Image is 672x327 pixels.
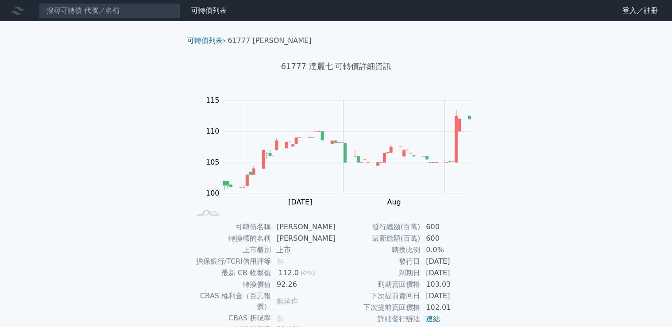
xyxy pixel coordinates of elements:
td: 600 [421,221,481,233]
td: 最新餘額(百萬) [336,233,421,244]
td: 下次提前賣回日 [336,290,421,302]
span: (0%) [301,269,315,277]
td: CBAS 折現率 [191,312,271,324]
a: 可轉債列表 [191,6,227,15]
td: 103.03 [421,279,481,290]
tspan: Aug [387,198,401,206]
td: 轉換價值 [191,279,271,290]
td: [PERSON_NAME] [271,233,336,244]
td: 上市櫃別 [191,244,271,256]
td: 發行日 [336,256,421,267]
td: [PERSON_NAME] [271,221,336,233]
td: 發行總額(百萬) [336,221,421,233]
td: 最新 CB 收盤價 [191,267,271,279]
tspan: 110 [206,127,220,135]
td: CBAS 權利金（百元報價） [191,290,271,312]
span: 無 [277,314,284,322]
td: [DATE] [421,267,481,279]
td: 600 [421,233,481,244]
td: 詳細發行辦法 [336,313,421,325]
td: 轉換標的名稱 [191,233,271,244]
td: 0.0% [421,244,481,256]
td: 到期日 [336,267,421,279]
tspan: [DATE] [288,198,312,206]
td: 可轉債名稱 [191,221,271,233]
td: [DATE] [421,290,481,302]
span: 無承作 [277,297,298,305]
div: 112.0 [277,268,301,278]
tspan: 115 [206,96,220,104]
td: 到期賣回價格 [336,279,421,290]
a: 連結 [426,315,440,323]
input: 搜尋可轉債 代號／名稱 [39,3,181,18]
td: 102.01 [421,302,481,313]
td: [DATE] [421,256,481,267]
td: 上市 [271,244,336,256]
td: 轉換比例 [336,244,421,256]
td: 下次提前賣回價格 [336,302,421,313]
a: 可轉債列表 [187,36,223,45]
tspan: 105 [206,158,220,166]
li: › [187,35,225,46]
tspan: 100 [206,189,220,197]
td: 92.26 [271,279,336,290]
a: 登入／註冊 [615,4,665,18]
span: 無 [277,257,284,265]
g: Chart [201,96,484,206]
h1: 61777 達麗七 可轉債詳細資訊 [180,60,492,73]
td: 擔保銀行/TCRI信用評等 [191,256,271,267]
li: 61777 [PERSON_NAME] [228,35,312,46]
